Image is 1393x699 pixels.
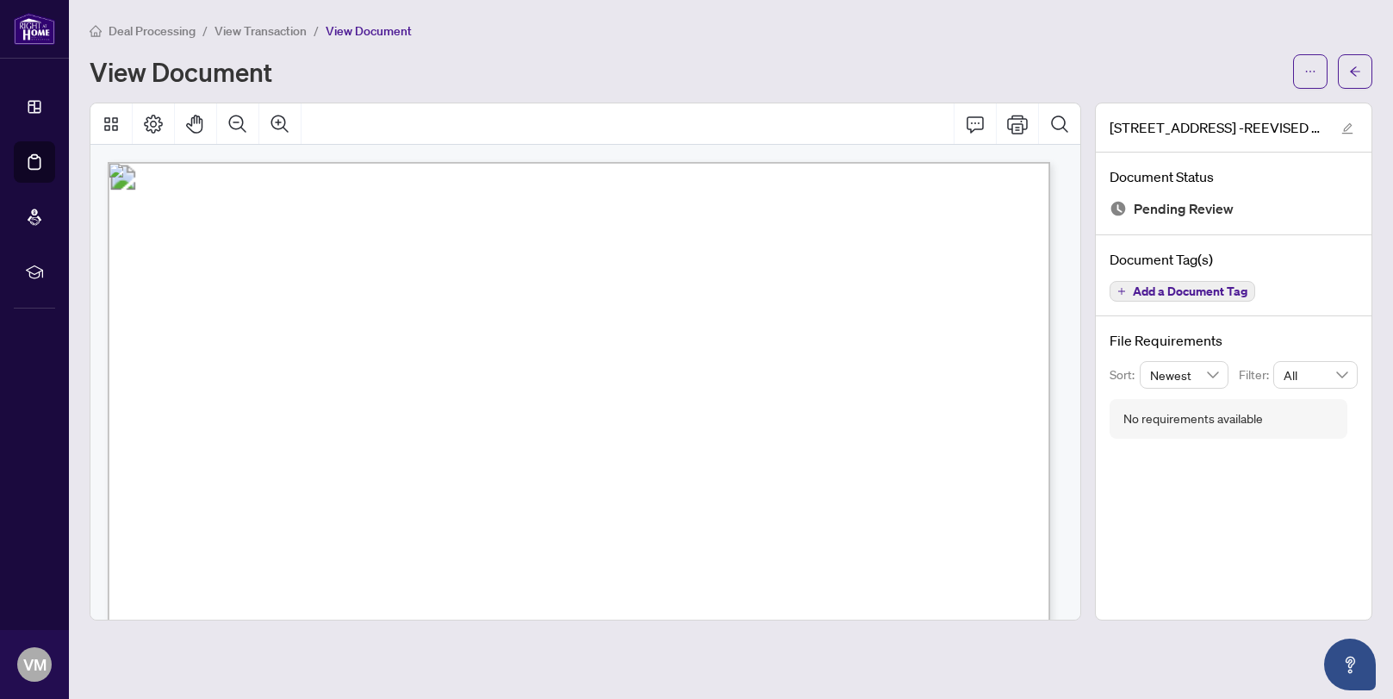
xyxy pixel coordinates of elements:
[326,23,412,39] span: View Document
[1110,117,1325,138] span: [STREET_ADDRESS] -REEVISED TRADE SHEET with FINTRAC FEE- [PERSON_NAME] to Review.pdf
[1110,249,1358,270] h4: Document Tag(s)
[109,23,196,39] span: Deal Processing
[1349,66,1361,78] span: arrow-left
[1239,365,1273,384] p: Filter:
[90,25,102,37] span: home
[1123,409,1263,428] div: No requirements available
[1284,362,1347,388] span: All
[314,21,319,41] li: /
[1110,365,1140,384] p: Sort:
[1133,285,1247,297] span: Add a Document Tag
[1110,200,1127,217] img: Document Status
[1341,122,1353,134] span: edit
[1110,281,1255,302] button: Add a Document Tag
[1134,197,1234,221] span: Pending Review
[1117,287,1126,296] span: plus
[1324,639,1376,690] button: Open asap
[1304,66,1316,78] span: ellipsis
[23,652,47,677] span: VM
[14,13,55,45] img: logo
[1110,166,1358,187] h4: Document Status
[202,21,208,41] li: /
[1110,330,1358,351] h4: File Requirements
[90,58,272,85] h1: View Document
[1150,362,1219,388] span: Newest
[215,23,307,39] span: View Transaction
